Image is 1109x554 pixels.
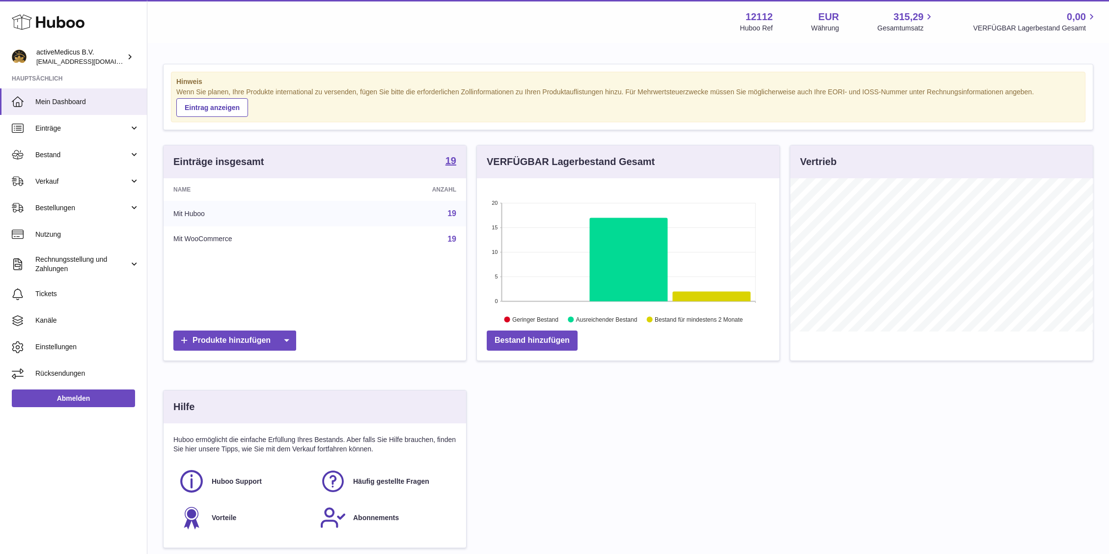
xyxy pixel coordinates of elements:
a: Abonnements [320,504,451,531]
div: Huboo Ref [740,24,773,33]
th: Name [164,178,358,201]
span: Bestellungen [35,203,129,213]
text: Ausreichender Bestand [576,316,638,323]
strong: 19 [445,156,456,166]
span: Verkauf [35,177,129,186]
span: Mein Dashboard [35,97,139,107]
span: VERFÜGBAR Lagerbestand Gesamt [973,24,1097,33]
span: Rechnungsstellung und Zahlungen [35,255,129,274]
span: Einträge [35,124,129,133]
a: Häufig gestellte Fragen [320,468,451,495]
text: 0 [495,298,498,304]
span: Gesamtumsatz [877,24,935,33]
span: Einstellungen [35,342,139,352]
text: 10 [492,249,498,255]
span: 0,00 [1067,10,1086,24]
a: 19 [445,156,456,167]
a: Produkte hinzufügen [173,331,296,351]
text: 20 [492,200,498,206]
strong: 12112 [746,10,773,24]
span: Huboo Support [212,477,262,486]
span: Vorteile [212,513,236,523]
h3: Hilfe [173,400,194,414]
div: Wenn Sie planen, Ihre Produkte international zu versenden, fügen Sie bitte die erforderlichen Zol... [176,87,1080,117]
text: Bestand für mindestens 2 Monate [655,316,743,323]
span: Häufig gestellte Fragen [353,477,429,486]
h3: VERFÜGBAR Lagerbestand Gesamt [487,155,655,168]
h3: Einträge insgesamt [173,155,264,168]
a: Bestand hinzufügen [487,331,578,351]
th: Anzahl [358,178,466,201]
span: 315,29 [893,10,923,24]
a: 19 [447,235,456,243]
a: 0,00 VERFÜGBAR Lagerbestand Gesamt [973,10,1097,33]
span: Bestand [35,150,129,160]
td: Mit Huboo [164,201,358,226]
h3: Vertrieb [800,155,836,168]
span: [EMAIL_ADDRESS][DOMAIN_NAME] [36,57,144,65]
span: Rücksendungen [35,369,139,378]
span: Tickets [35,289,139,299]
a: Abmelden [12,389,135,407]
p: Huboo ermöglicht die einfache Erfüllung Ihres Bestands. Aber falls Sie Hilfe brauchen, finden Sie... [173,435,456,454]
img: info@activemedicus.com [12,50,27,64]
a: Eintrag anzeigen [176,98,248,117]
a: 19 [447,209,456,218]
td: Mit WooCommerce [164,226,358,252]
span: Kanäle [35,316,139,325]
strong: EUR [818,10,839,24]
text: 5 [495,274,498,279]
text: Geringer Bestand [512,316,558,323]
a: Huboo Support [178,468,310,495]
div: Währung [811,24,839,33]
div: activeMedicus B.V. [36,48,125,66]
strong: Hinweis [176,77,1080,86]
a: Vorteile [178,504,310,531]
text: 15 [492,224,498,230]
span: Abonnements [353,513,399,523]
span: Nutzung [35,230,139,239]
a: 315,29 Gesamtumsatz [877,10,935,33]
